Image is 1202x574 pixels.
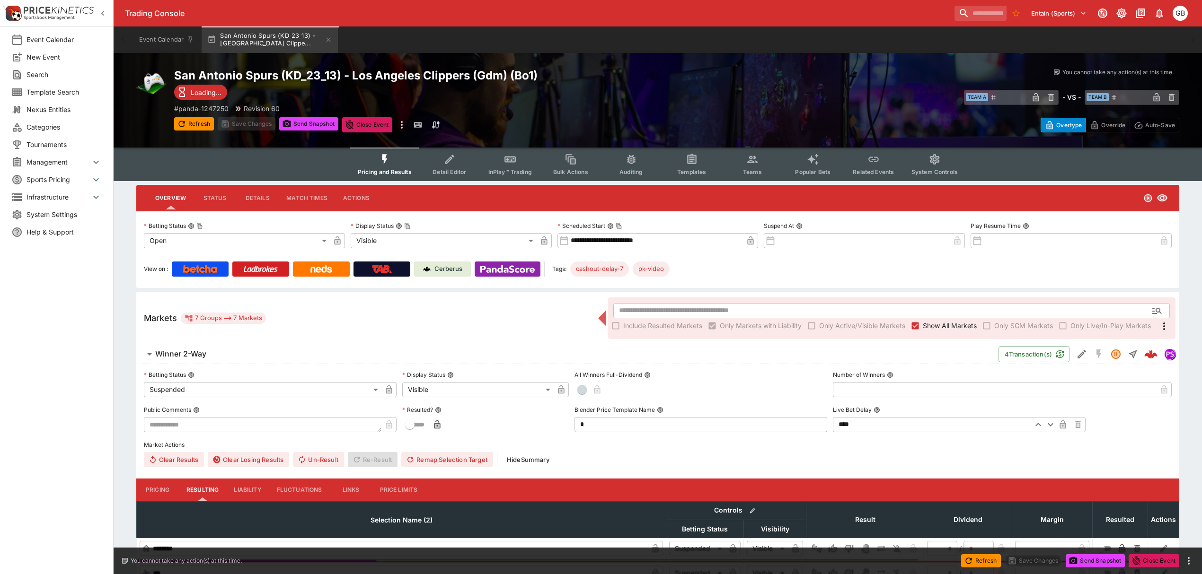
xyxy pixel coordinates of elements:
[194,187,236,209] button: Status
[330,478,372,501] button: Links
[1041,118,1086,132] button: Overtype
[574,406,655,414] p: Blender Price Template Name
[1183,555,1194,566] button: more
[955,6,1007,21] input: search
[1023,223,1029,229] button: Play Resume Time
[360,514,443,526] span: Selection Name (2)
[148,187,194,209] button: Overview
[350,148,965,181] div: Event type filters
[144,222,186,230] p: Betting Status
[335,187,378,209] button: Actions
[764,222,794,230] p: Suspend At
[396,223,402,229] button: Display StatusCopy To Clipboard
[751,523,800,535] span: Visibility
[434,264,462,274] p: Cerberus
[1165,349,1175,359] img: pandascore
[1073,346,1090,363] button: Edit Detail
[623,321,702,330] span: Include Resulted Markets
[616,223,622,229] button: Copy To Clipboard
[874,407,880,413] button: Live Bet Delay
[1008,6,1024,21] button: No Bookmarks
[342,117,393,132] button: Close Event
[666,501,806,520] th: Controls
[1141,345,1160,364] a: 127d9ace-58b3-4384-a2ae-b421d5d17569
[27,139,102,149] span: Tournaments
[351,233,537,248] div: Visible
[1070,321,1151,330] span: Only Live/In-Play Markets
[607,223,614,229] button: Scheduled StartCopy To Clipboard
[1062,92,1081,102] h6: - VS -
[557,222,605,230] p: Scheduled Start
[447,372,454,378] button: Display Status
[348,452,398,467] span: Re-Result
[144,406,191,414] p: Public Comments
[1148,501,1179,538] th: Actions
[999,346,1069,362] button: 4Transaction(s)
[959,544,962,554] div: /
[1113,5,1130,22] button: Toggle light/dark mode
[131,557,242,565] p: You cannot take any action(s) at this time.
[1087,93,1109,101] span: Team B
[202,26,338,53] button: San Antonio Spurs (KD_23_13) - [GEOGRAPHIC_DATA] Clippe...
[293,452,344,467] span: Un-Result
[1158,321,1170,332] svg: More
[27,209,102,219] span: System Settings
[677,168,706,175] span: Templates
[226,478,269,501] button: Liability
[644,372,651,378] button: All Winners Full-Dividend
[144,233,330,248] div: Open
[414,261,471,277] a: Cerberus
[1144,348,1158,361] img: logo-cerberus--red.svg
[796,223,803,229] button: Suspend At
[553,168,588,175] span: Bulk Actions
[720,321,802,330] span: Only Markets with Liability
[243,265,278,273] img: Ladbrokes
[923,321,977,330] span: Show All Markets
[1090,346,1107,363] button: SGM Disabled
[874,541,889,556] button: Push
[435,407,442,413] button: Resulted?
[1062,68,1174,77] p: You cannot take any action(s) at this time.
[372,478,425,501] button: Price Limits
[570,264,629,274] span: cashout-delay-7
[136,478,179,501] button: Pricing
[372,265,392,273] img: TabNZ
[269,478,330,501] button: Fluctuations
[27,35,102,44] span: Event Calendar
[633,264,670,274] span: pk-video
[857,541,873,556] button: Void
[819,321,905,330] span: Only Active/Visible Markets
[809,541,824,556] button: Not Set
[3,4,22,23] img: PriceKinetics Logo
[1041,118,1179,132] div: Start From
[396,117,407,132] button: more
[480,265,535,273] img: Panda Score
[1110,348,1122,360] svg: Suspended
[833,406,872,414] p: Live Bet Delay
[125,9,951,18] div: Trading Console
[136,345,999,364] button: Winner 2-Way
[144,261,168,277] label: View on :
[746,504,759,517] button: Bulk edit
[1101,120,1125,130] p: Override
[24,7,94,14] img: PriceKinetics
[1066,554,1125,567] button: Send Snapshot
[887,372,893,378] button: Number of Winners
[747,541,788,556] div: Visible
[795,168,831,175] span: Popular Bets
[911,168,958,175] span: System Controls
[188,223,194,229] button: Betting StatusCopy To Clipboard
[657,407,663,413] button: Blender Price Template Name
[1056,120,1082,130] p: Overtype
[841,541,857,556] button: Lose
[1143,193,1153,203] svg: Open
[144,382,381,397] div: Suspended
[853,168,894,175] span: Related Events
[404,223,411,229] button: Copy To Clipboard
[1094,5,1111,22] button: Connected to PK
[191,87,221,97] p: Loading...
[27,70,102,79] span: Search
[672,523,738,535] span: Betting Status
[401,452,493,467] button: Remap Selection Target
[188,372,194,378] button: Betting Status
